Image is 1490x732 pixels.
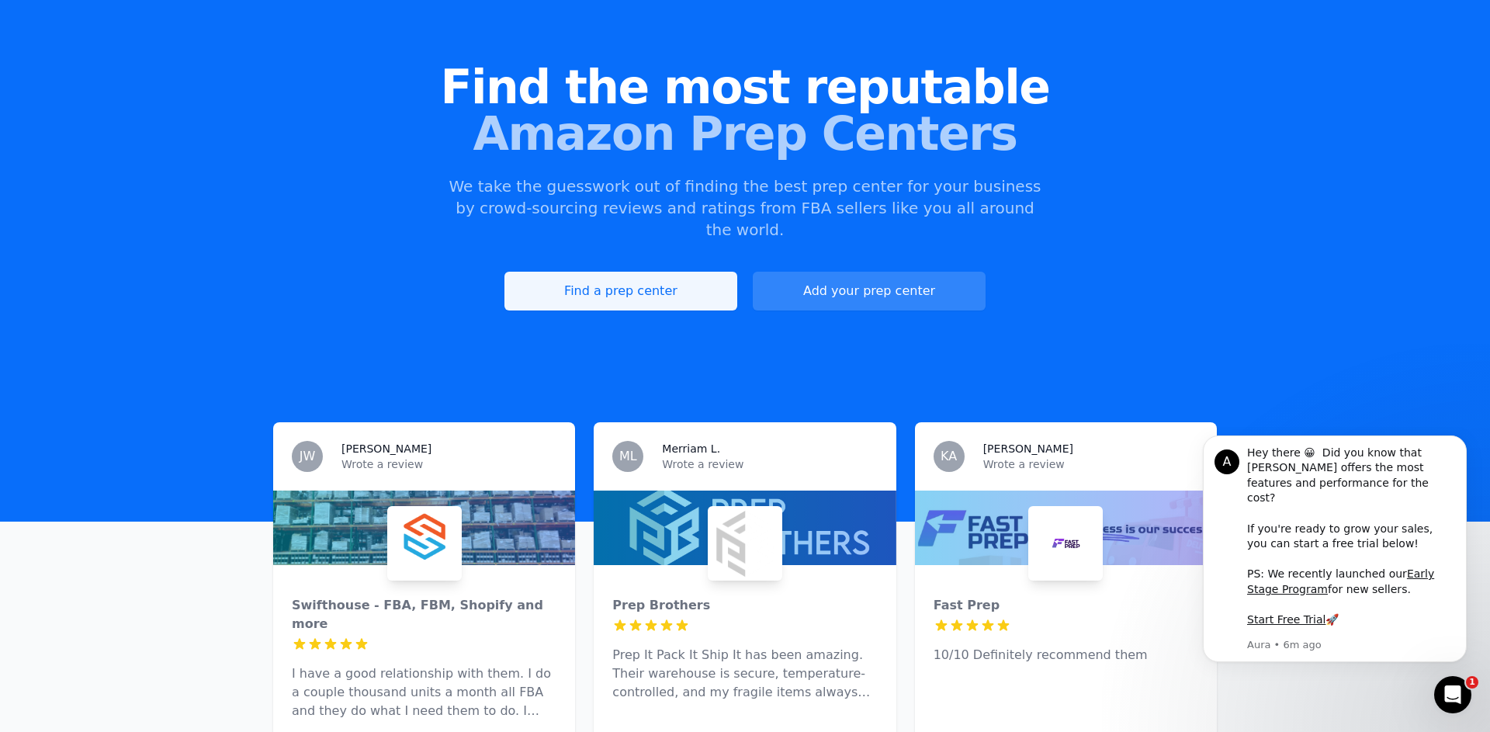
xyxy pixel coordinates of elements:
p: 10/10 Definitely recommend them [934,646,1198,664]
iframe: Intercom live chat [1434,676,1471,713]
a: Add your prep center [753,272,986,310]
span: JW [300,450,316,463]
h3: [PERSON_NAME] [341,441,431,456]
p: Wrote a review [662,456,877,472]
span: Amazon Prep Centers [25,110,1465,157]
p: Wrote a review [983,456,1198,472]
img: Fast Prep [1031,509,1100,578]
p: We take the guesswork out of finding the best prep center for your business by crowd-sourcing rev... [447,175,1043,241]
img: Prep Brothers [711,509,779,578]
span: 1 [1466,676,1478,689]
div: Swifthouse - FBA, FBM, Shopify and more [292,596,556,633]
span: KA [941,450,957,463]
h3: Merriam L. [662,441,720,456]
span: Find the most reputable [25,64,1465,110]
div: Fast Prep [934,596,1198,615]
iframe: Intercom notifications message [1180,427,1490,690]
span: ML [619,450,637,463]
h3: [PERSON_NAME] [983,441,1073,456]
div: Prep Brothers [612,596,877,615]
p: I have a good relationship with them. I do a couple thousand units a month all FBA and they do wh... [292,664,556,720]
img: Swifthouse - FBA, FBM, Shopify and more [390,509,459,578]
a: Find a prep center [504,272,737,310]
p: Wrote a review [341,456,556,472]
p: Prep It Pack It Ship It has been amazing. Their warehouse is secure, temperature-controlled, and ... [612,646,877,702]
